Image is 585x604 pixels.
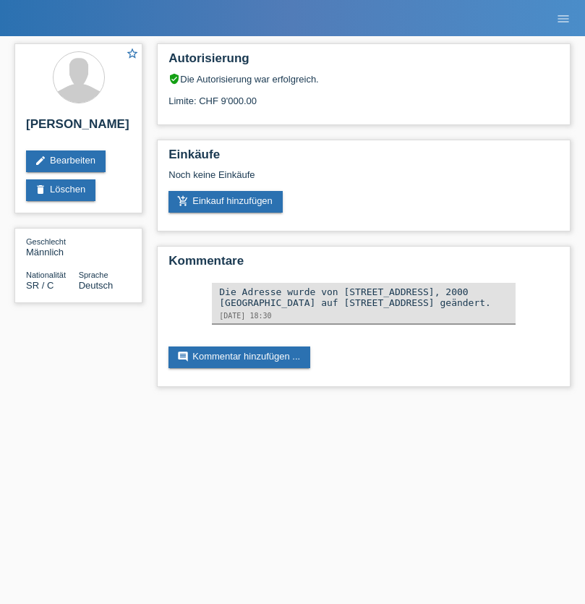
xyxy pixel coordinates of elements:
[26,236,79,258] div: Männlich
[79,271,108,279] span: Sprache
[177,351,189,362] i: comment
[219,286,508,308] div: Die Adresse wurde von [STREET_ADDRESS], 2000 [GEOGRAPHIC_DATA] auf [STREET_ADDRESS] geändert.
[556,12,571,26] i: menu
[35,155,46,166] i: edit
[26,271,66,279] span: Nationalität
[126,47,139,60] i: star_border
[168,51,559,73] h2: Autorisierung
[26,179,95,201] a: deleteLöschen
[79,280,114,291] span: Deutsch
[168,73,559,85] div: Die Autorisierung war erfolgreich.
[168,169,559,191] div: Noch keine Einkäufe
[168,85,559,106] div: Limite: CHF 9'000.00
[219,312,508,320] div: [DATE] 18:30
[26,237,66,246] span: Geschlecht
[549,14,578,22] a: menu
[168,254,559,276] h2: Kommentare
[35,184,46,195] i: delete
[168,148,559,169] h2: Einkäufe
[26,280,54,291] span: Suriname / C / 14.03.2016
[26,117,131,139] h2: [PERSON_NAME]
[168,346,310,368] a: commentKommentar hinzufügen ...
[168,191,283,213] a: add_shopping_cartEinkauf hinzufügen
[126,47,139,62] a: star_border
[168,73,180,85] i: verified_user
[177,195,189,207] i: add_shopping_cart
[26,150,106,172] a: editBearbeiten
